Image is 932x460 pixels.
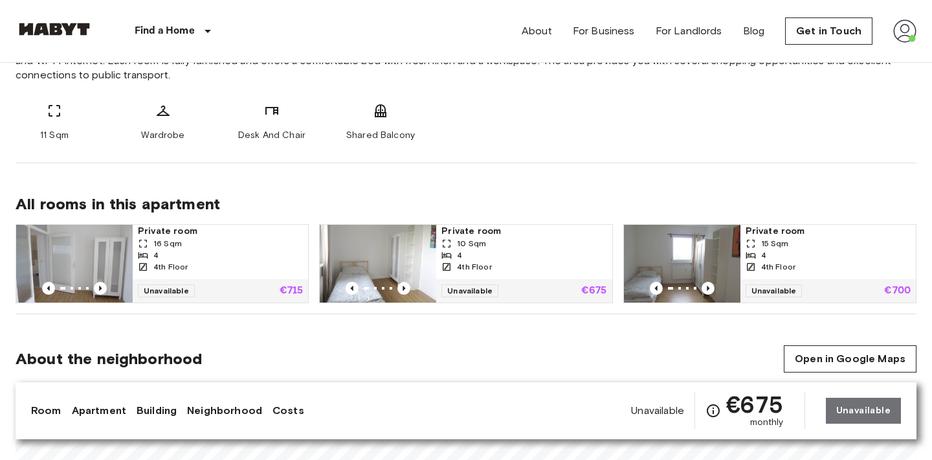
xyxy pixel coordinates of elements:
span: 4th Floor [153,261,188,273]
span: 4th Floor [457,261,491,273]
a: Marketing picture of unit DE-01-106-02MPrevious imagePrevious imagePrivate room10 Sqm44th FloorUn... [319,224,612,303]
span: Shared Balcony [346,129,415,142]
button: Previous image [650,282,663,295]
img: Marketing picture of unit DE-01-106-01M [624,225,740,303]
span: All rooms in this apartment [16,194,916,214]
span: Unavailable [441,284,498,297]
img: Marketing picture of unit DE-01-106-02M [320,225,436,303]
span: 4th Floor [761,261,795,273]
svg: Check cost overview for full price breakdown. Please note that discounts apply to new joiners onl... [705,403,721,419]
span: monthly [750,416,784,429]
img: Marketing picture of unit DE-01-106-04M [16,225,133,303]
button: Previous image [42,282,55,295]
span: 4 [153,249,159,261]
a: Neighborhood [187,403,262,419]
a: Marketing picture of unit DE-01-106-01MPrevious imagePrevious imagePrivate room15 Sqm44th FloorUn... [623,224,916,303]
button: Previous image [346,282,359,295]
span: 4 [761,249,766,261]
p: Find a Home [135,23,195,39]
span: €675 [726,393,784,416]
span: Unavailable [631,404,684,418]
p: €715 [280,286,304,296]
span: About the neighborhood [16,349,202,369]
a: Marketing picture of unit DE-01-106-04MPrevious imagePrevious imagePrivate room16 Sqm44th FloorUn... [16,224,309,303]
button: Previous image [94,282,107,295]
a: Blog [743,23,765,39]
a: Building [137,403,177,419]
span: 4 [457,249,462,261]
img: Habyt [16,23,93,36]
span: 16 Sqm [153,238,182,249]
a: Open in Google Maps [784,345,916,373]
span: 10 Sqm [457,238,486,249]
a: Apartment [72,403,126,419]
span: Wardrobe [141,129,184,142]
a: About [522,23,552,39]
p: €675 [581,286,607,296]
span: Private room [441,225,606,238]
span: 11 Sqm [40,129,69,142]
p: €700 [884,286,911,296]
a: Costs [272,403,304,419]
button: Previous image [702,282,715,295]
span: Private room [746,225,911,238]
span: Unavailable [138,284,195,297]
span: Unavailable [746,284,803,297]
a: Get in Touch [785,17,872,45]
span: Desk And Chair [238,129,305,142]
span: 15 Sqm [761,238,789,249]
span: Private room [138,225,303,238]
a: Room [31,403,61,419]
img: avatar [893,19,916,43]
button: Previous image [397,282,410,295]
a: For Landlords [656,23,722,39]
a: For Business [573,23,635,39]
